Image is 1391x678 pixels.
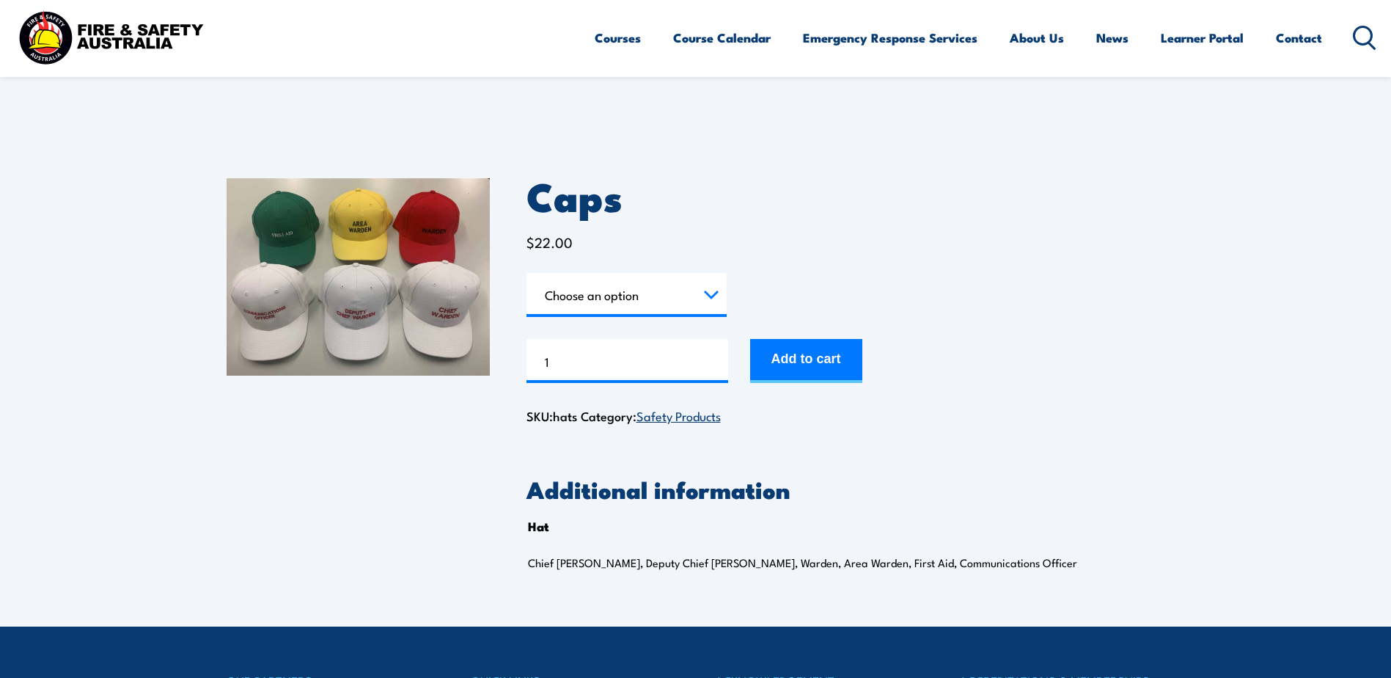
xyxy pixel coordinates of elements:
button: Add to cart [750,339,862,383]
a: Courses [595,18,641,57]
a: Learner Portal [1161,18,1244,57]
span: hats [553,407,577,425]
input: Product quantity [526,339,728,383]
span: SKU: [526,407,577,425]
span: $ [526,232,535,252]
p: Chief [PERSON_NAME], Deputy Chief [PERSON_NAME], Warden, Area Warden, First Aid, Communications O... [528,555,1113,570]
a: Safety Products [636,407,721,424]
th: Hat [528,515,549,537]
h2: Additional information [526,478,1165,499]
bdi: 22.00 [526,232,573,252]
a: Contact [1276,18,1322,57]
a: About Us [1010,18,1064,57]
a: News [1096,18,1128,57]
span: Category: [581,407,721,425]
img: Caps [227,178,490,376]
h1: Caps [526,178,1165,213]
a: Course Calendar [673,18,771,57]
a: Emergency Response Services [803,18,977,57]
